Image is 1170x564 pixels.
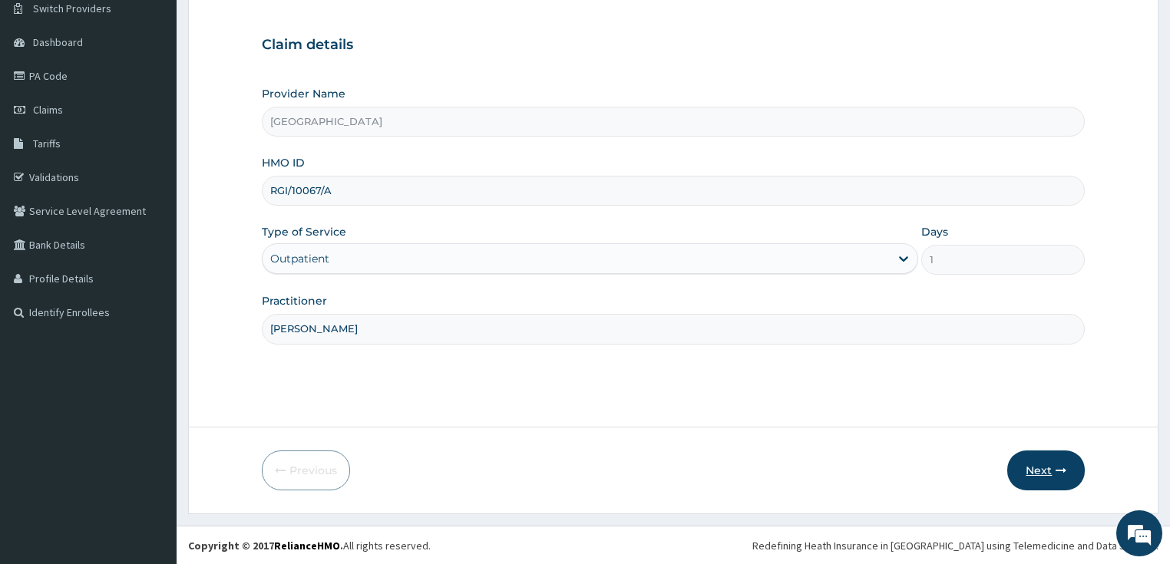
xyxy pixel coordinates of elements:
[262,86,345,101] label: Provider Name
[262,37,1086,54] h3: Claim details
[752,538,1158,553] div: Redefining Heath Insurance in [GEOGRAPHIC_DATA] using Telemedicine and Data Science!
[274,539,340,552] a: RelianceHMO
[262,176,1086,206] input: Enter HMO ID
[262,450,350,490] button: Previous
[262,155,305,170] label: HMO ID
[33,2,111,15] span: Switch Providers
[921,224,948,239] label: Days
[33,137,61,150] span: Tariffs
[1007,450,1085,490] button: Next
[262,224,346,239] label: Type of Service
[33,103,63,117] span: Claims
[270,251,329,266] div: Outpatient
[188,539,343,552] strong: Copyright © 2017 .
[262,314,1086,344] input: Enter Name
[33,35,83,49] span: Dashboard
[262,293,327,308] label: Practitioner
